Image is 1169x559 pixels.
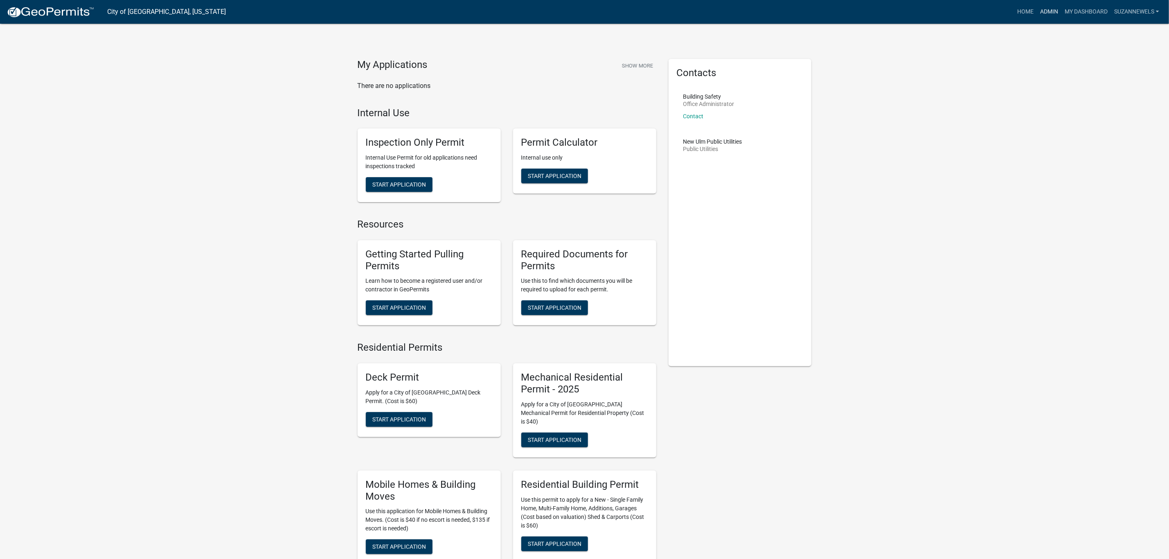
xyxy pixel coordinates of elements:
[366,479,493,503] h5: Mobile Homes & Building Moves
[521,536,588,551] button: Start Application
[528,436,581,443] span: Start Application
[521,277,648,294] p: Use this to find which documents you will be required to upload for each permit.
[366,388,493,406] p: Apply for a City of [GEOGRAPHIC_DATA] Deck Permit. (Cost is $60)
[521,433,588,447] button: Start Application
[528,540,581,547] span: Start Application
[358,342,656,354] h4: Residential Permits
[366,153,493,171] p: Internal Use Permit for old applications need inspections tracked
[677,67,804,79] h5: Contacts
[372,304,426,311] span: Start Application
[683,113,704,119] a: Contact
[1061,4,1111,20] a: My Dashboard
[521,153,648,162] p: Internal use only
[1111,4,1162,20] a: SuzanneWels
[521,137,648,149] h5: Permit Calculator
[358,81,656,91] p: There are no applications
[366,277,493,294] p: Learn how to become a registered user and/or contractor in GeoPermits
[358,59,428,71] h4: My Applications
[366,507,493,533] p: Use this application for Mobile Homes & Building Moves. (Cost is $40 if no escort is needed, $135...
[521,169,588,183] button: Start Application
[521,400,648,426] p: Apply for a City of [GEOGRAPHIC_DATA] Mechanical Permit for Residential Property (Cost is $40)
[358,219,656,230] h4: Resources
[372,543,426,550] span: Start Application
[366,412,432,427] button: Start Application
[619,59,656,72] button: Show More
[372,416,426,423] span: Start Application
[366,300,432,315] button: Start Application
[521,479,648,491] h5: Residential Building Permit
[366,539,432,554] button: Start Application
[528,304,581,311] span: Start Application
[358,107,656,119] h4: Internal Use
[372,181,426,188] span: Start Application
[366,177,432,192] button: Start Application
[107,5,226,19] a: City of [GEOGRAPHIC_DATA], [US_STATE]
[683,139,742,144] p: New Ulm Public Utilities
[366,137,493,149] h5: Inspection Only Permit
[683,94,734,99] p: Building Safety
[521,300,588,315] button: Start Application
[1014,4,1037,20] a: Home
[1037,4,1061,20] a: Admin
[521,372,648,395] h5: Mechanical Residential Permit - 2025
[683,101,734,107] p: Office Administrator
[366,248,493,272] h5: Getting Started Pulling Permits
[366,372,493,383] h5: Deck Permit
[521,496,648,530] p: Use this permit to apply for a New - Single Family Home, Multi-Family Home, Additions, Garages (C...
[521,248,648,272] h5: Required Documents for Permits
[683,146,742,152] p: Public Utilities
[528,173,581,179] span: Start Application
